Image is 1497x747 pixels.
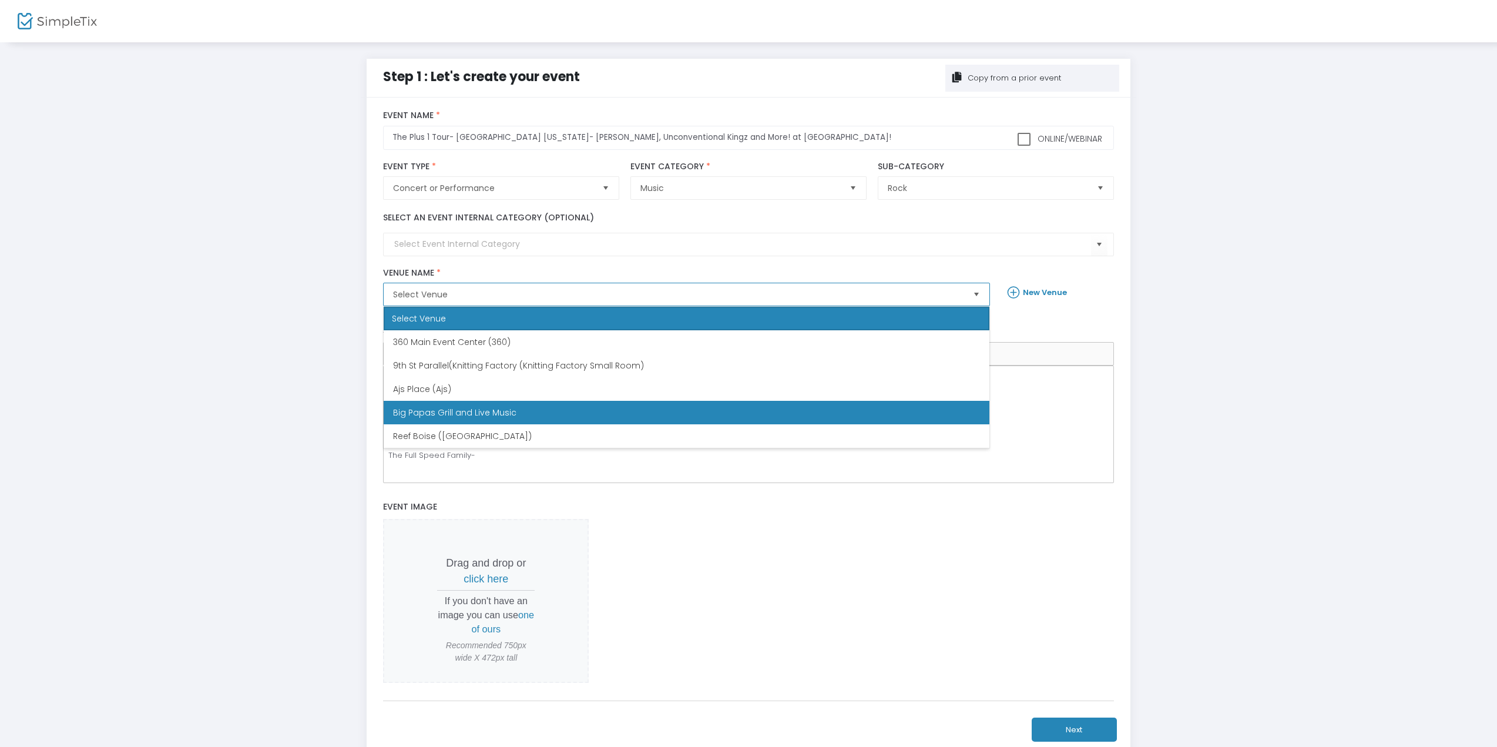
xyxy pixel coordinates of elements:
span: Online/Webinar [1035,133,1102,145]
span: Select Venue [393,289,964,300]
span: Ajs Place (Ajs) [393,383,451,395]
input: What would you like to call your Event? [383,126,1113,150]
label: Event Name [383,110,1113,121]
button: Select [598,177,614,199]
div: Copy from a prior event [966,72,1061,84]
p: Drag and drop or [437,555,535,587]
label: Sub-Category [878,162,1113,172]
div: Select Venue [384,307,989,330]
input: Select Event Internal Category [394,238,1090,250]
span: click here [464,573,508,585]
span: Reef Boise ([GEOGRAPHIC_DATA]) [393,430,532,442]
label: About your event [378,318,1120,342]
b: New Venue [1023,287,1067,298]
span: Music [640,182,840,194]
p: The Full Speed Family- [388,450,1109,461]
span: 9th St Parallel(Knitting Factory (Knitting Factory Small Room) [393,360,644,371]
span: Step 1 : Let's create your event [383,68,580,86]
span: Event Image [383,501,437,512]
p: If you don't have an image you can use [437,594,535,637]
span: Recommended 750px wide X 472px tall [437,639,535,664]
label: Event Type [383,162,619,172]
button: Select [1092,177,1109,199]
span: Concert or Performance [393,182,592,194]
button: Select [1091,233,1107,257]
button: Select [845,177,861,199]
label: Select an event internal category (optional) [383,212,594,224]
label: Venue Name [383,268,990,279]
span: Rock [888,182,1087,194]
button: Select [968,283,985,306]
button: Next [1032,718,1117,742]
span: Big Papas Grill and Live Music [393,407,516,418]
span: 360 Main Event Center (360) [393,336,511,348]
label: Event Category [630,162,866,172]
